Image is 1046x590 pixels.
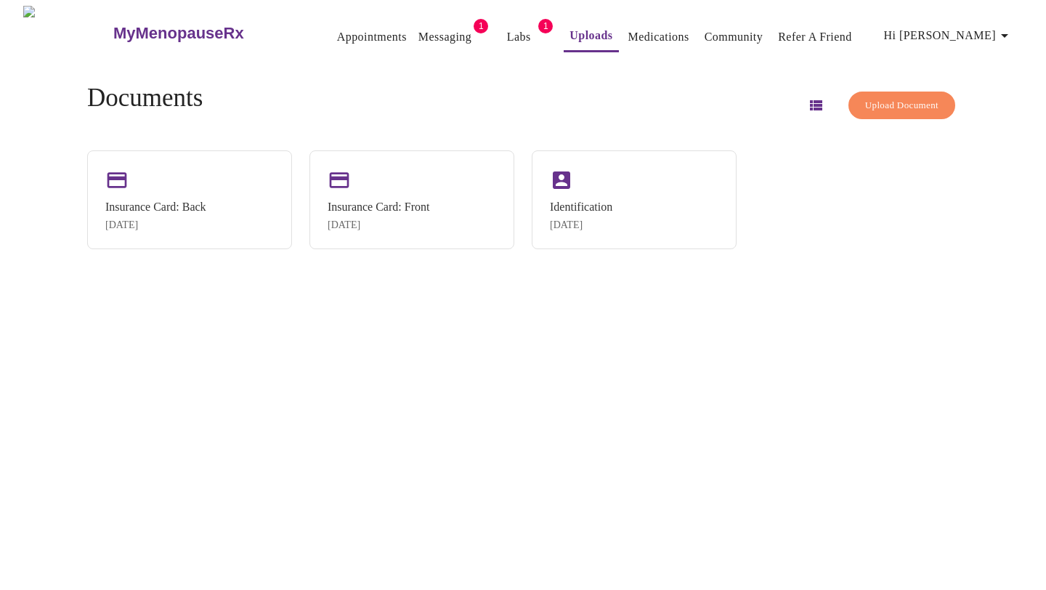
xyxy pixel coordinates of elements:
a: Appointments [337,27,407,47]
img: MyMenopauseRx Logo [23,6,111,60]
div: [DATE] [550,219,612,231]
h4: Documents [87,84,203,113]
span: 1 [538,19,553,33]
a: Labs [507,27,531,47]
a: Community [705,27,763,47]
button: Upload Document [848,92,955,120]
button: Hi [PERSON_NAME] [878,21,1019,50]
a: MyMenopauseRx [111,8,301,59]
h3: MyMenopauseRx [113,24,244,43]
button: Appointments [331,23,413,52]
div: Insurance Card: Back [105,201,206,214]
button: Labs [495,23,542,52]
button: Refer a Friend [772,23,858,52]
a: Uploads [569,25,612,46]
a: Messaging [418,27,471,47]
a: Refer a Friend [778,27,852,47]
button: Messaging [413,23,477,52]
div: Identification [550,201,612,214]
a: Medications [628,27,689,47]
button: Community [699,23,769,52]
button: Medications [623,23,695,52]
div: [DATE] [328,219,429,231]
span: Upload Document [865,97,938,114]
div: [DATE] [105,219,206,231]
button: Uploads [564,21,618,52]
div: Insurance Card: Front [328,201,429,214]
span: 1 [474,19,488,33]
button: Switch to list view [798,88,833,123]
span: Hi [PERSON_NAME] [884,25,1013,46]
